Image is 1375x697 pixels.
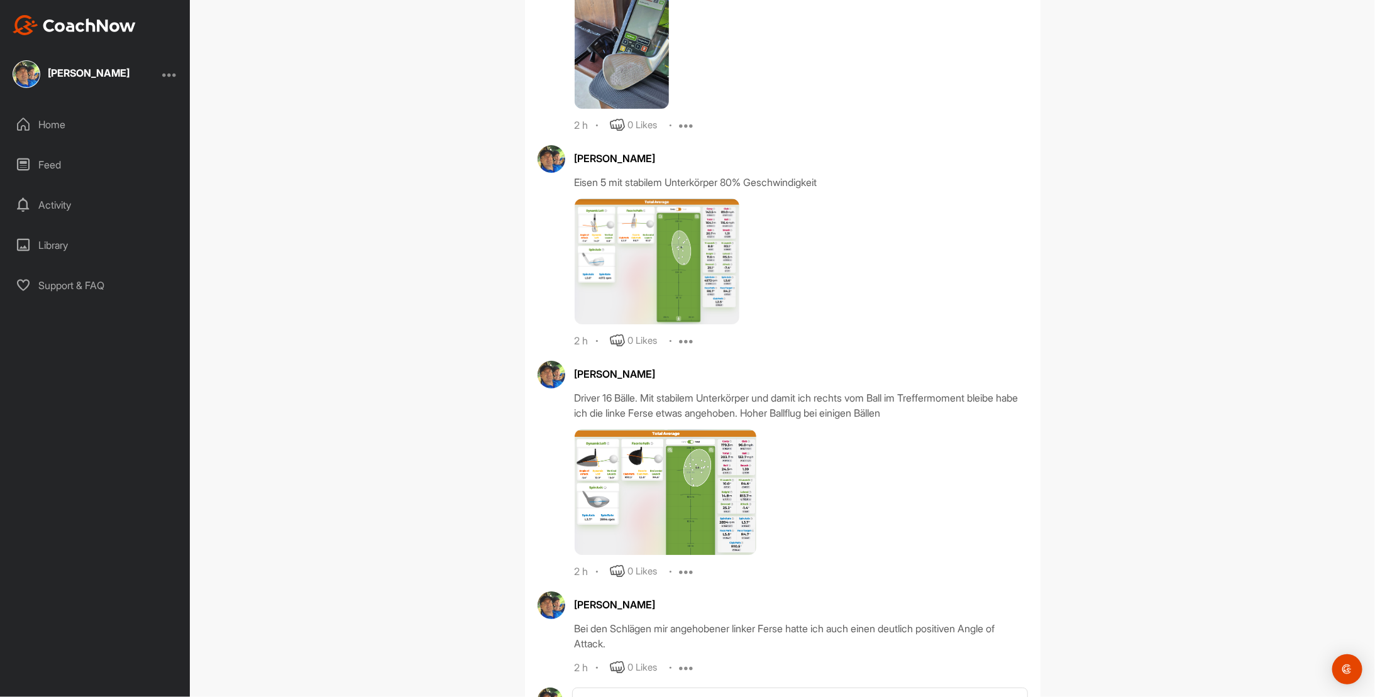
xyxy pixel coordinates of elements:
div: Library [7,229,184,261]
div: Home [7,109,184,140]
div: 0 Likes [628,661,658,675]
img: avatar [538,591,565,619]
div: [PERSON_NAME] [575,597,1028,612]
div: 2 h [575,119,588,132]
div: [PERSON_NAME] [575,151,1028,166]
div: Bei den Schlägen mir angehobener linker Ferse hatte ich auch einen deutlich positiven Angle of At... [575,621,1028,651]
div: Driver 16 Bälle. Mit stabilem Unterkörper und damit ich rechts vom Ball im Treffermoment bleibe h... [575,390,1028,420]
div: Feed [7,149,184,180]
img: avatar [538,361,565,388]
img: CoachNow [13,15,136,35]
div: Eisen 5 mit stabilem Unterkörper 80% Geschwindigkeit [575,175,1028,190]
div: 0 Likes [628,334,658,348]
div: Support & FAQ [7,270,184,301]
div: 0 Likes [628,118,658,133]
div: [PERSON_NAME] [48,68,130,78]
div: Open Intercom Messenger [1332,654,1362,684]
img: media [575,199,739,324]
img: square_d3a48e1a16724b6ec4470e4a905de55e.jpg [13,60,40,88]
img: avatar [538,145,565,173]
div: 2 h [575,335,588,348]
div: 0 Likes [628,564,658,579]
img: media [575,429,756,555]
div: [PERSON_NAME] [575,366,1028,381]
div: 2 h [575,662,588,674]
div: Activity [7,189,184,221]
div: 2 h [575,566,588,578]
